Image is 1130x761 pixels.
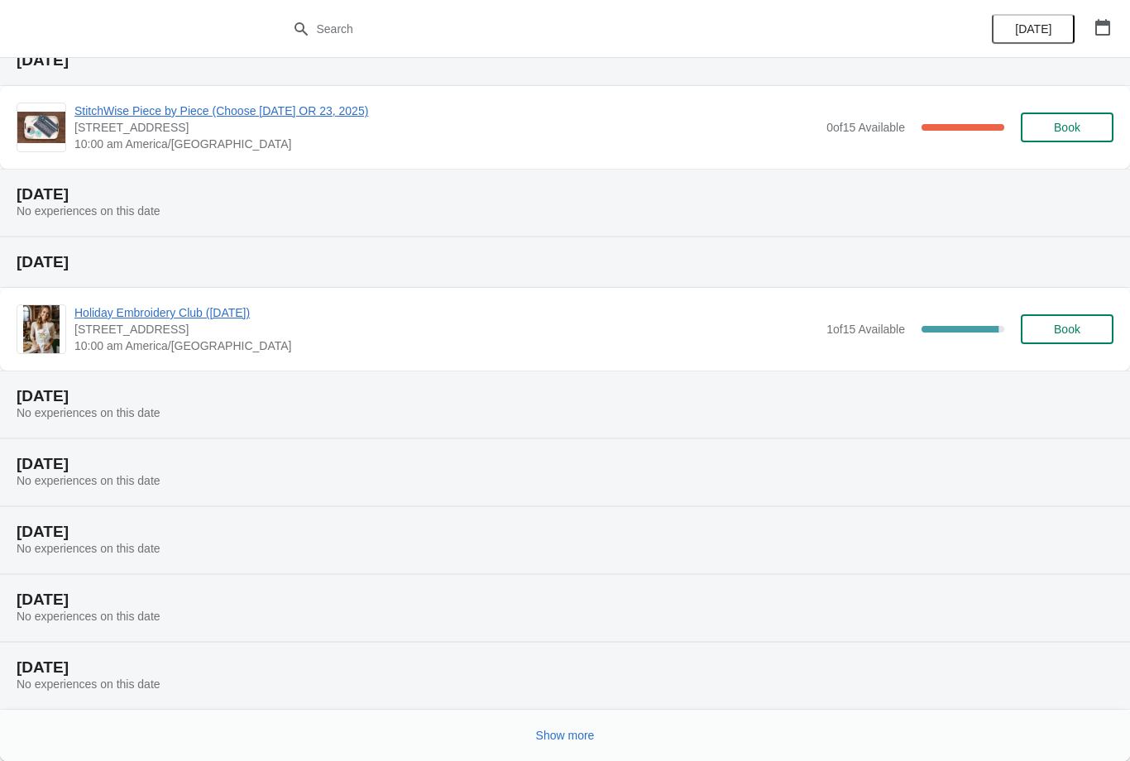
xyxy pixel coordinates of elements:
button: Book [1021,314,1113,344]
h2: [DATE] [17,456,1113,472]
span: [DATE] [1015,22,1051,36]
h2: [DATE] [17,186,1113,203]
span: No experiences on this date [17,474,160,487]
span: 0 of 15 Available [826,121,905,134]
span: Holiday Embroidery Club ([DATE]) [74,304,818,321]
span: [STREET_ADDRESS] [74,321,818,337]
span: 10:00 am America/[GEOGRAPHIC_DATA] [74,136,818,152]
span: [STREET_ADDRESS] [74,119,818,136]
h2: [DATE] [17,524,1113,540]
span: 1 of 15 Available [826,323,905,336]
span: No experiences on this date [17,677,160,691]
h2: [DATE] [17,659,1113,676]
h2: [DATE] [17,254,1113,270]
h2: [DATE] [17,388,1113,404]
span: No experiences on this date [17,204,160,218]
img: StitchWise Piece by Piece (Choose October 22 OR 23, 2025) | 1300 Salem Rd SW, Suite 350, Rocheste... [17,112,65,144]
button: Show more [529,720,601,750]
span: Book [1054,323,1080,336]
span: 10:00 am America/[GEOGRAPHIC_DATA] [74,337,818,354]
span: No experiences on this date [17,406,160,419]
span: No experiences on this date [17,610,160,623]
span: No experiences on this date [17,542,160,555]
img: Holiday Embroidery Club (October 25, 2025) | 1300 Salem Rd SW, Suite 350, Rochester, MN 55902 | 1... [23,305,60,353]
span: Show more [536,729,595,742]
span: StitchWise Piece by Piece (Choose [DATE] OR 23, 2025) [74,103,818,119]
span: Book [1054,121,1080,134]
h2: [DATE] [17,52,1113,69]
button: [DATE] [992,14,1075,44]
input: Search [316,14,848,44]
button: Book [1021,112,1113,142]
h2: [DATE] [17,591,1113,608]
